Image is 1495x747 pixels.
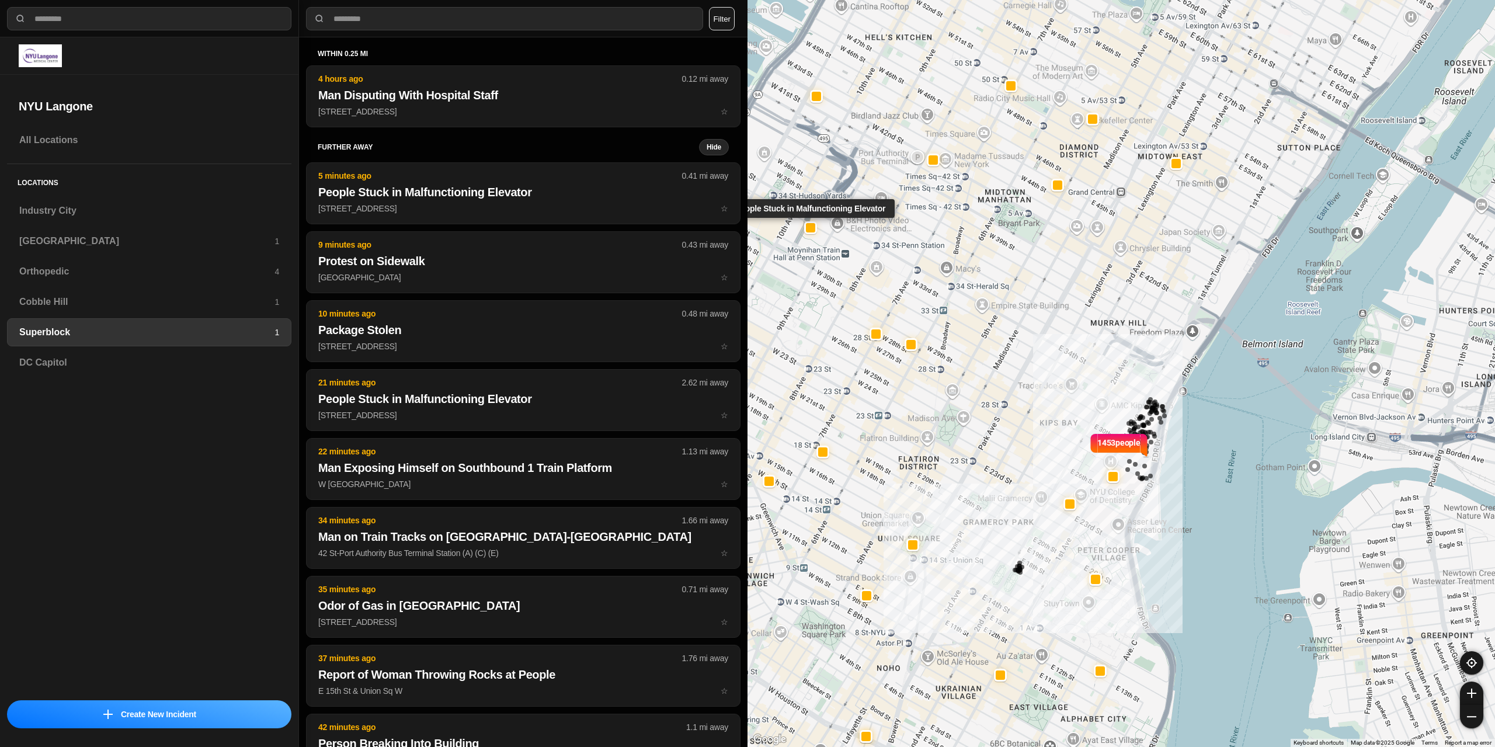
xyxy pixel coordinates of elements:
[686,721,728,733] p: 1.1 mi away
[682,308,728,319] p: 0.48 mi away
[306,645,740,707] button: 37 minutes ago1.76 mi awayReport of Woman Throwing Rocks at PeopleE 15th St & Union Sq Wstar
[1466,658,1477,668] img: recenter
[318,143,699,152] h5: further away
[318,685,728,697] p: E 15th St & Union Sq W
[7,227,291,255] a: [GEOGRAPHIC_DATA]1
[318,446,682,457] p: 22 minutes ago
[7,318,291,346] a: Superblock1
[709,7,735,30] button: Filter
[7,700,291,728] button: iconCreate New Incident
[707,143,721,152] small: Hide
[1351,739,1414,746] span: Map data ©2025 Google
[306,479,740,489] a: 22 minutes ago1.13 mi awayMan Exposing Himself on Southbound 1 Train PlatformW [GEOGRAPHIC_DATA]star
[306,162,740,224] button: 5 minutes ago0.41 mi awayPeople Stuck in Malfunctioning Elevator[STREET_ADDRESS]star
[7,288,291,316] a: Cobble Hill1
[306,617,740,627] a: 35 minutes ago0.71 mi awayOdor of Gas in [GEOGRAPHIC_DATA][STREET_ADDRESS]star
[318,460,728,476] h2: Man Exposing Himself on Southbound 1 Train Platform
[318,87,728,103] h2: Man Disputing With Hospital Staff
[7,126,291,154] a: All Locations
[804,221,817,234] button: People Stuck in Malfunctioning Elevator
[682,377,728,388] p: 2.62 mi away
[682,652,728,664] p: 1.76 mi away
[699,139,729,155] button: Hide
[306,576,740,638] button: 35 minutes ago0.71 mi awayOdor of Gas in [GEOGRAPHIC_DATA][STREET_ADDRESS]star
[7,164,291,197] h5: Locations
[721,686,728,696] span: star
[318,203,728,214] p: [STREET_ADDRESS]
[306,300,740,362] button: 10 minutes ago0.48 mi awayPackage Stolen[STREET_ADDRESS]star
[721,342,728,351] span: star
[721,273,728,282] span: star
[1460,682,1483,705] button: zoom-in
[7,197,291,225] a: Industry City
[306,548,740,558] a: 34 minutes ago1.66 mi awayMan on Train Tracks on [GEOGRAPHIC_DATA]-[GEOGRAPHIC_DATA]42 St-Port Au...
[682,583,728,595] p: 0.71 mi away
[306,272,740,282] a: 9 minutes ago0.43 mi awayProtest on Sidewalk[GEOGRAPHIC_DATA]star
[306,686,740,696] a: 37 minutes ago1.76 mi awayReport of Woman Throwing Rocks at PeopleE 15th St & Union Sq Wstar
[7,258,291,286] a: Orthopedic4
[682,73,728,85] p: 0.12 mi away
[1097,437,1141,463] p: 1453 people
[306,203,740,213] a: 5 minutes ago0.41 mi awayPeople Stuck in Malfunctioning Elevator[STREET_ADDRESS]star
[306,410,740,420] a: 21 minutes ago2.62 mi awayPeople Stuck in Malfunctioning Elevator[STREET_ADDRESS]star
[721,548,728,558] span: star
[19,98,280,114] h2: NYU Langone
[1467,712,1476,721] img: zoom-out
[314,13,325,25] img: search
[721,617,728,627] span: star
[318,597,728,614] h2: Odor of Gas in [GEOGRAPHIC_DATA]
[1141,432,1149,458] img: notch
[306,438,740,500] button: 22 minutes ago1.13 mi awayMan Exposing Himself on Southbound 1 Train PlatformW [GEOGRAPHIC_DATA]star
[318,515,682,526] p: 34 minutes ago
[274,326,279,338] p: 1
[1294,739,1344,747] button: Keyboard shortcuts
[306,341,740,351] a: 10 minutes ago0.48 mi awayPackage Stolen[STREET_ADDRESS]star
[19,325,274,339] h3: Superblock
[274,235,279,247] p: 1
[318,529,728,545] h2: Man on Train Tracks on [GEOGRAPHIC_DATA]-[GEOGRAPHIC_DATA]
[318,547,728,559] p: 42 St-Port Authority Bus Terminal Station (A) (C) (E)
[19,295,274,309] h3: Cobble Hill
[1089,432,1097,458] img: notch
[318,377,682,388] p: 21 minutes ago
[318,652,682,664] p: 37 minutes ago
[721,480,728,489] span: star
[306,507,740,569] button: 34 minutes ago1.66 mi awayMan on Train Tracks on [GEOGRAPHIC_DATA]-[GEOGRAPHIC_DATA]42 St-Port Au...
[19,44,62,67] img: logo
[306,231,740,293] button: 9 minutes ago0.43 mi awayProtest on Sidewalk[GEOGRAPHIC_DATA]star
[19,265,274,279] h3: Orthopedic
[318,666,728,683] h2: Report of Woman Throwing Rocks at People
[318,322,728,338] h2: Package Stolen
[318,583,682,595] p: 35 minutes ago
[318,239,682,251] p: 9 minutes ago
[318,49,729,58] h5: within 0.25 mi
[306,369,740,431] button: 21 minutes ago2.62 mi awayPeople Stuck in Malfunctioning Elevator[STREET_ADDRESS]star
[721,107,728,116] span: star
[306,106,740,116] a: 4 hours ago0.12 mi awayMan Disputing With Hospital Staff[STREET_ADDRESS]star
[750,732,789,747] img: Google
[1460,705,1483,728] button: zoom-out
[19,133,279,147] h3: All Locations
[318,478,728,490] p: W [GEOGRAPHIC_DATA]
[1445,739,1491,746] a: Report a map error
[682,446,728,457] p: 1.13 mi away
[318,341,728,352] p: [STREET_ADDRESS]
[750,732,789,747] a: Open this area in Google Maps (opens a new window)
[721,204,728,213] span: star
[318,721,686,733] p: 42 minutes ago
[318,272,728,283] p: [GEOGRAPHIC_DATA]
[682,515,728,526] p: 1.66 mi away
[318,170,682,182] p: 5 minutes ago
[1460,651,1483,675] button: recenter
[318,616,728,628] p: [STREET_ADDRESS]
[318,308,682,319] p: 10 minutes ago
[19,234,274,248] h3: [GEOGRAPHIC_DATA]
[318,184,728,200] h2: People Stuck in Malfunctioning Elevator
[15,13,26,25] img: search
[318,73,682,85] p: 4 hours ago
[318,106,728,117] p: [STREET_ADDRESS]
[19,204,279,218] h3: Industry City
[19,356,279,370] h3: DC Capitol
[682,239,728,251] p: 0.43 mi away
